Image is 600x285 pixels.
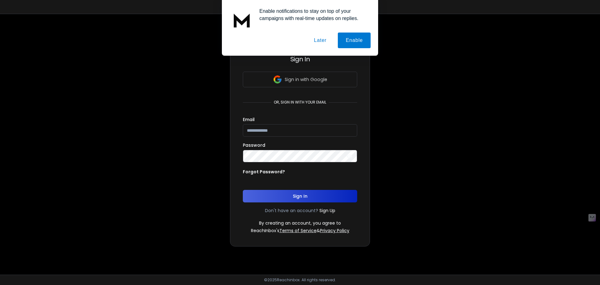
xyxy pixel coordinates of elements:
p: By creating an account, you agree to [259,220,341,226]
label: Email [243,117,255,122]
p: Forgot Password? [243,169,285,175]
p: ReachInbox's & [251,227,349,234]
h3: Sign In [243,55,357,64]
p: Sign in with Google [285,76,327,83]
p: or, sign in with your email [271,100,329,105]
p: © 2025 Reachinbox. All rights reserved. [264,277,336,282]
a: Terms of Service [279,227,317,234]
div: Enable notifications to stay on top of your campaigns with real-time updates on replies. [254,8,371,22]
button: Sign In [243,190,357,202]
p: Don't have an account? [265,207,318,214]
button: Sign in with Google [243,72,357,87]
label: Password [243,143,265,147]
button: Later [306,33,334,48]
a: Privacy Policy [320,227,349,234]
img: notification icon [229,8,254,33]
button: Enable [338,33,371,48]
a: Sign Up [319,207,335,214]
